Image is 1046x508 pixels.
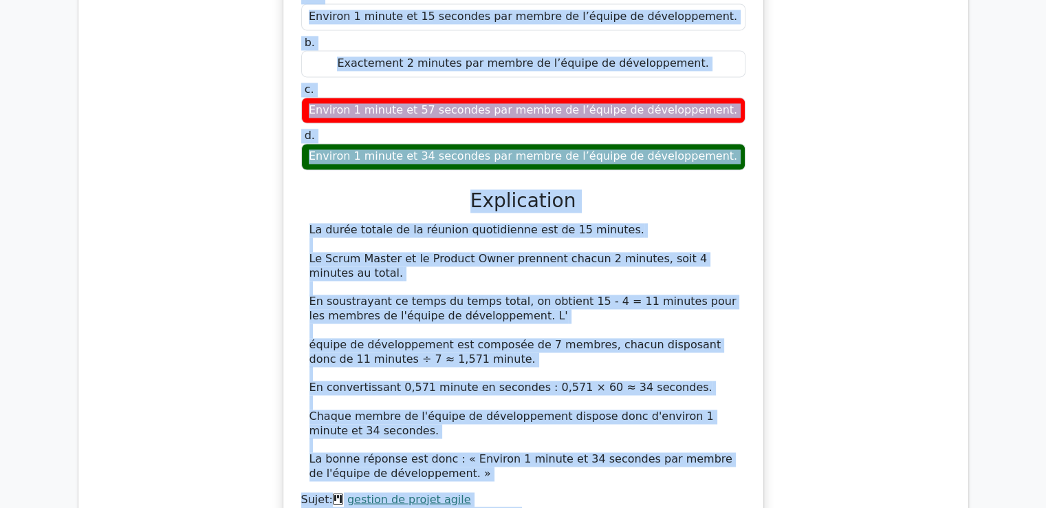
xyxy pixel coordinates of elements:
font: Environ 1 minute et 15 secondes par membre de l’équipe de développement. [309,10,737,23]
font: Le Scrum Master et le Product Owner prennent chacun 2 minutes, soit 4 minutes au total. [309,252,707,279]
font: Environ 1 minute et 34 secondes par membre de l’équipe de développement. [309,149,737,162]
font: b. [305,36,315,49]
font: Explication [470,189,576,212]
font: La durée totale de la réunion quotidienne est de 15 minutes. [309,223,644,236]
font: d. [305,129,315,142]
font: équipe de développement est composée de 7 membres, chacun disposant donc de 11 minutes ÷ 7 ≈ 1,57... [309,338,721,366]
font: Exactement 2 minutes par membre de l’équipe de développement. [337,56,708,70]
font: Environ 1 minute et 57 secondes par membre de l’équipe de développement. [309,103,737,116]
font: La bonne réponse est donc : « Environ 1 minute et 34 secondes par membre de l'équipe de développe... [309,452,732,480]
font: En soustrayant ce temps du temps total, on obtient 15 - 4 = 11 minutes pour les membres de l'équi... [309,295,737,322]
font: Chaque membre de l'équipe de développement dispose donc d'environ 1 minute et 34 secondes. [309,410,714,437]
font: Sujet: [301,492,333,505]
font: En convertissant 0,571 minute en secondes : 0,571 × 60 ≈ 34 secondes. [309,381,712,394]
a: gestion de projet agile [347,492,471,505]
font: c. [305,83,314,96]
